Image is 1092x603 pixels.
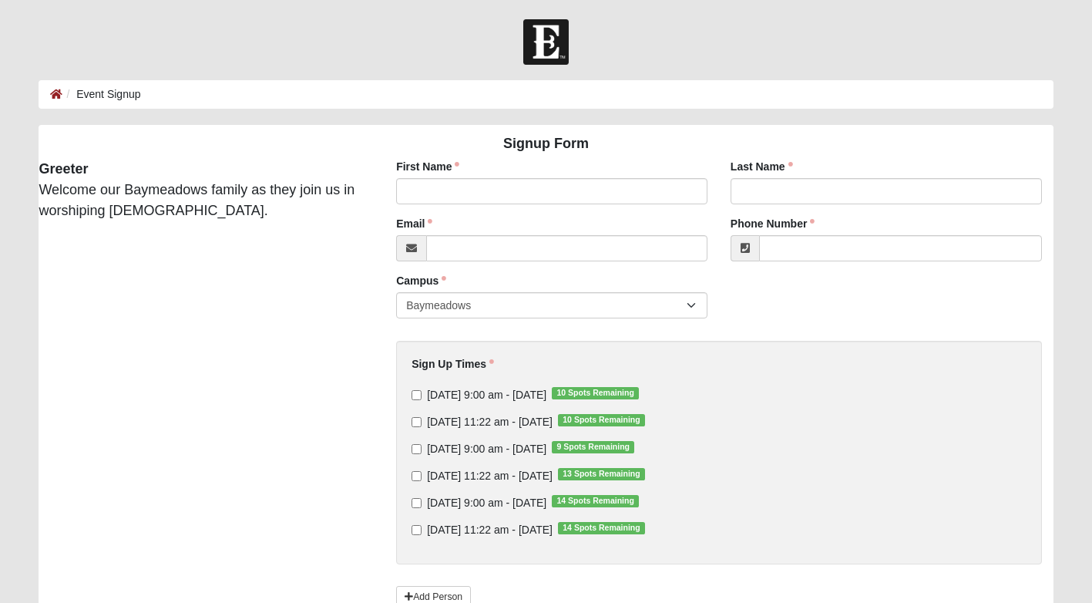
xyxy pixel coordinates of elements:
[27,159,373,221] div: Welcome our Baymeadows family as they join us in worshiping [DEMOGRAPHIC_DATA].
[412,356,494,372] label: Sign Up Times
[412,417,422,427] input: [DATE] 11:22 am - [DATE]10 Spots Remaining
[396,159,459,174] label: First Name
[396,216,432,231] label: Email
[731,216,815,231] label: Phone Number
[412,444,422,454] input: [DATE] 9:00 am - [DATE]9 Spots Remaining
[427,416,553,428] span: [DATE] 11:22 am - [DATE]
[558,468,645,480] span: 13 Spots Remaining
[552,441,634,453] span: 9 Spots Remaining
[39,161,88,177] strong: Greeter
[427,443,546,455] span: [DATE] 9:00 am - [DATE]
[552,495,639,507] span: 14 Spots Remaining
[523,19,569,65] img: Church of Eleven22 Logo
[396,273,446,288] label: Campus
[427,470,553,482] span: [DATE] 11:22 am - [DATE]
[731,159,793,174] label: Last Name
[558,414,645,426] span: 10 Spots Remaining
[412,471,422,481] input: [DATE] 11:22 am - [DATE]13 Spots Remaining
[558,522,645,534] span: 14 Spots Remaining
[412,525,422,535] input: [DATE] 11:22 am - [DATE]14 Spots Remaining
[39,136,1053,153] h4: Signup Form
[552,387,639,399] span: 10 Spots Remaining
[412,498,422,508] input: [DATE] 9:00 am - [DATE]14 Spots Remaining
[427,524,553,536] span: [DATE] 11:22 am - [DATE]
[412,390,422,400] input: [DATE] 9:00 am - [DATE]10 Spots Remaining
[427,497,546,509] span: [DATE] 9:00 am - [DATE]
[62,86,140,103] li: Event Signup
[427,389,546,401] span: [DATE] 9:00 am - [DATE]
